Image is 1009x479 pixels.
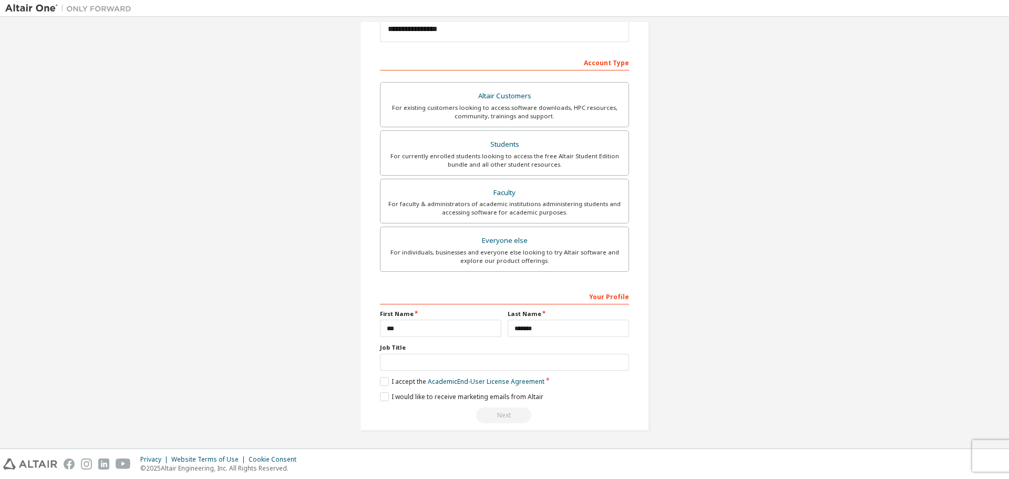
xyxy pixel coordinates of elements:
[3,458,57,470] img: altair_logo.svg
[387,233,622,248] div: Everyone else
[387,248,622,265] div: For individuals, businesses and everyone else looking to try Altair software and explore our prod...
[81,458,92,470] img: instagram.svg
[249,455,303,464] div: Cookie Consent
[116,458,131,470] img: youtube.svg
[98,458,109,470] img: linkedin.svg
[5,3,137,14] img: Altair One
[380,407,629,423] div: Read and acccept EULA to continue
[380,377,544,386] label: I accept the
[387,137,622,152] div: Students
[140,455,171,464] div: Privacy
[140,464,303,473] p: © 2025 Altair Engineering, Inc. All Rights Reserved.
[428,377,544,386] a: Academic End-User License Agreement
[508,310,629,318] label: Last Name
[387,200,622,217] div: For faculty & administrators of academic institutions administering students and accessing softwa...
[380,310,501,318] label: First Name
[387,104,622,120] div: For existing customers looking to access software downloads, HPC resources, community, trainings ...
[380,288,629,304] div: Your Profile
[380,54,629,70] div: Account Type
[171,455,249,464] div: Website Terms of Use
[387,152,622,169] div: For currently enrolled students looking to access the free Altair Student Edition bundle and all ...
[380,392,543,401] label: I would like to receive marketing emails from Altair
[64,458,75,470] img: facebook.svg
[387,89,622,104] div: Altair Customers
[380,343,629,352] label: Job Title
[387,186,622,200] div: Faculty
